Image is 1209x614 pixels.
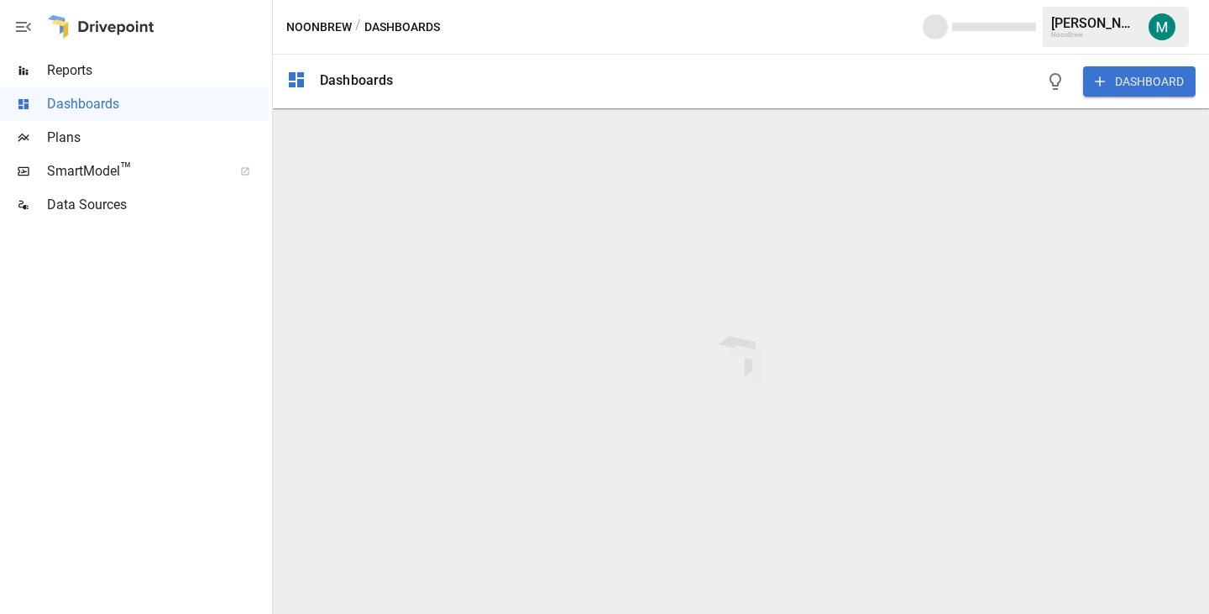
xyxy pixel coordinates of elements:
[1138,3,1185,50] button: Michael Gross
[719,336,762,386] img: drivepoint-animation.ef608ccb.svg
[47,161,222,181] span: SmartModel
[1083,66,1196,97] button: DASHBOARD
[120,159,132,180] span: ™
[355,17,361,38] div: /
[47,128,269,148] span: Plans
[47,195,269,215] span: Data Sources
[1051,15,1138,31] div: [PERSON_NAME]
[320,72,394,88] div: Dashboards
[1149,13,1175,40] img: Michael Gross
[286,17,352,38] button: NoonBrew
[1051,31,1138,39] div: NoonBrew
[47,94,269,114] span: Dashboards
[47,60,269,81] span: Reports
